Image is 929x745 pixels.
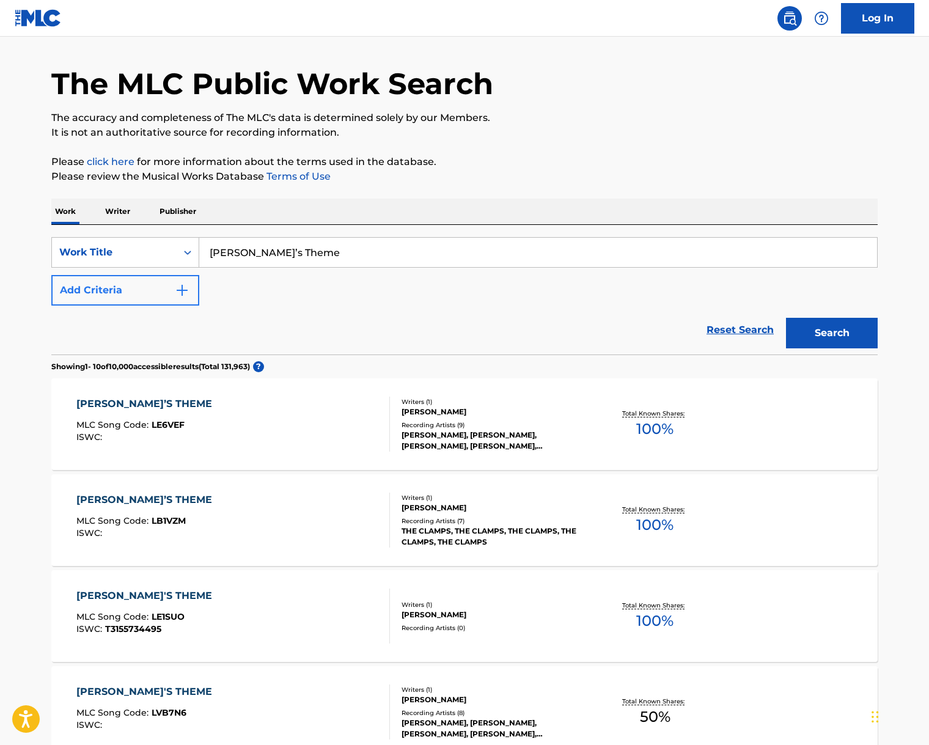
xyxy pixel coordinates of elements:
p: Please review the Musical Works Database [51,169,878,184]
iframe: Chat Widget [868,686,929,745]
span: LE6VEF [152,419,185,430]
img: search [782,11,797,26]
a: Public Search [777,6,802,31]
p: Total Known Shares: [622,601,688,610]
span: ? [253,361,264,372]
p: Writer [101,199,134,224]
div: Writers ( 1 ) [402,397,586,406]
span: 50 % [640,706,670,728]
a: Terms of Use [264,171,331,182]
p: Total Known Shares: [622,697,688,706]
div: Drag [872,699,879,735]
span: 100 % [636,514,674,536]
div: THE CLAMPS, THE CLAMPS, THE CLAMPS, THE CLAMPS, THE CLAMPS [402,526,586,548]
div: [PERSON_NAME] [402,502,586,513]
div: [PERSON_NAME] [402,609,586,620]
div: Writers ( 1 ) [402,685,586,694]
form: Search Form [51,237,878,354]
p: Please for more information about the terms used in the database. [51,155,878,169]
a: Log In [841,3,914,34]
div: [PERSON_NAME], [PERSON_NAME], [PERSON_NAME], [PERSON_NAME], [PERSON_NAME] [402,717,586,739]
p: Publisher [156,199,200,224]
a: click here [87,156,134,167]
p: Total Known Shares: [622,409,688,418]
button: Add Criteria [51,275,199,306]
span: LVB7N6 [152,707,186,718]
div: Recording Artists ( 8 ) [402,708,586,717]
a: [PERSON_NAME]'S THEMEMLC Song Code:LE1SUOISWC:T3155734495Writers (1)[PERSON_NAME]Recording Artist... [51,570,878,662]
span: LE1SUO [152,611,185,622]
span: 100 % [636,418,674,440]
p: Showing 1 - 10 of 10,000 accessible results (Total 131,963 ) [51,361,250,372]
div: [PERSON_NAME] [402,694,586,705]
a: [PERSON_NAME]’S THEMEMLC Song Code:LE6VEFISWC:Writers (1)[PERSON_NAME]Recording Artists (9)[PERSO... [51,378,878,470]
p: Work [51,199,79,224]
p: It is not an authoritative source for recording information. [51,125,878,140]
span: MLC Song Code : [76,611,152,622]
p: Total Known Shares: [622,505,688,514]
span: ISWC : [76,623,105,634]
button: Search [786,318,878,348]
span: ISWC : [76,527,105,538]
span: MLC Song Code : [76,419,152,430]
div: [PERSON_NAME]’S THEME [76,493,218,507]
div: [PERSON_NAME]’S THEME [76,397,218,411]
a: Reset Search [700,317,780,343]
div: Recording Artists ( 9 ) [402,420,586,430]
div: Writers ( 1 ) [402,493,586,502]
div: Recording Artists ( 7 ) [402,516,586,526]
span: ISWC : [76,431,105,442]
span: LB1VZM [152,515,186,526]
img: help [814,11,829,26]
div: Writers ( 1 ) [402,600,586,609]
span: MLC Song Code : [76,707,152,718]
h1: The MLC Public Work Search [51,65,493,102]
div: [PERSON_NAME] [402,406,586,417]
div: [PERSON_NAME]'S THEME [76,589,218,603]
img: MLC Logo [15,9,62,27]
div: Help [809,6,834,31]
div: Recording Artists ( 0 ) [402,623,586,633]
p: The accuracy and completeness of The MLC's data is determined solely by our Members. [51,111,878,125]
div: [PERSON_NAME], [PERSON_NAME], [PERSON_NAME], [PERSON_NAME], [PERSON_NAME] [402,430,586,452]
div: Work Title [59,245,169,260]
div: [PERSON_NAME]'S THEME [76,684,218,699]
img: 9d2ae6d4665cec9f34b9.svg [175,283,189,298]
span: MLC Song Code : [76,515,152,526]
a: [PERSON_NAME]’S THEMEMLC Song Code:LB1VZMISWC:Writers (1)[PERSON_NAME]Recording Artists (7)THE CL... [51,474,878,566]
span: 100 % [636,610,674,632]
span: ISWC : [76,719,105,730]
span: T3155734495 [105,623,161,634]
